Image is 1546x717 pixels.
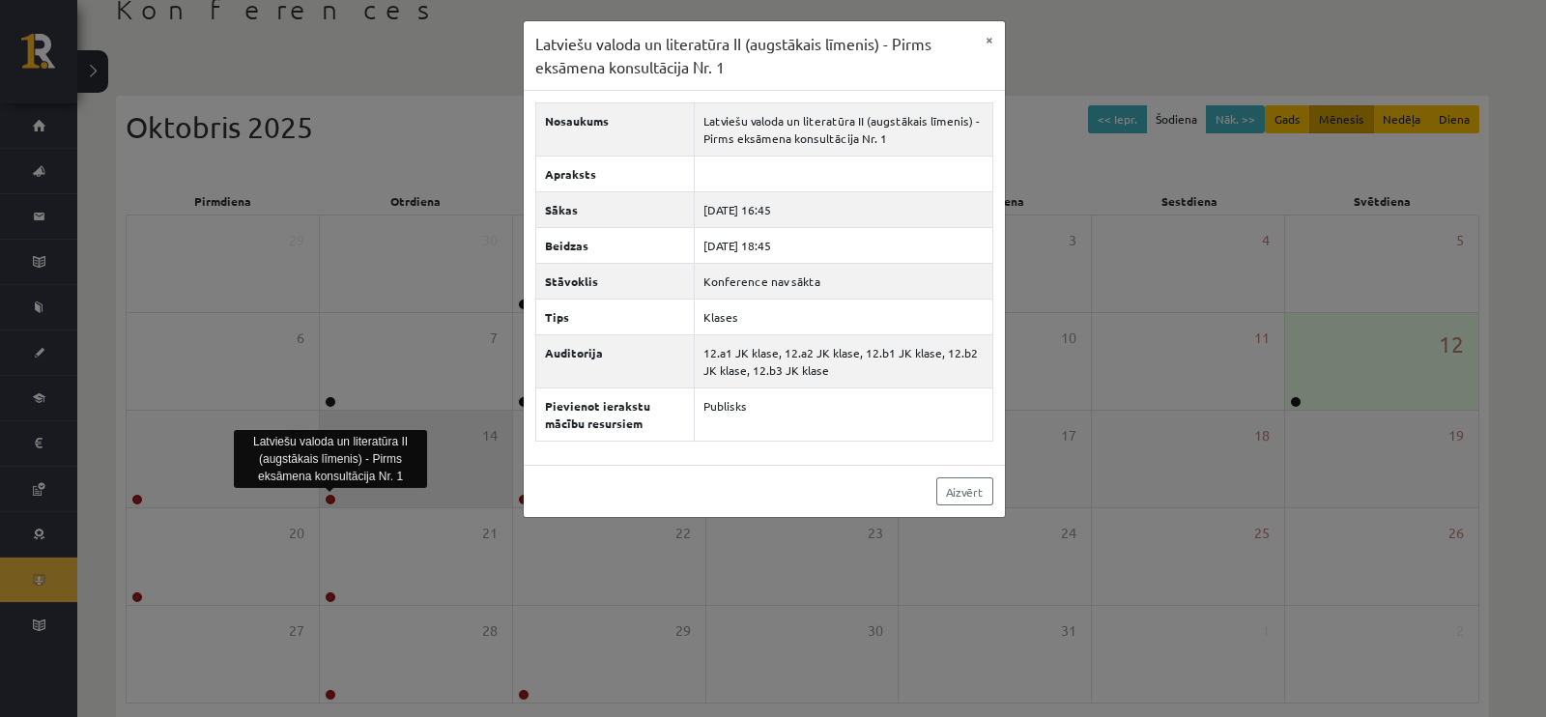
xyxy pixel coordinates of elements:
[535,264,694,300] th: Stāvoklis
[694,300,992,335] td: Klases
[535,103,694,157] th: Nosaukums
[234,430,427,488] div: Latviešu valoda un literatūra II (augstākais līmenis) - Pirms eksāmena konsultācija Nr. 1
[535,228,694,264] th: Beidzas
[535,335,694,388] th: Auditorija
[936,477,993,505] a: Aizvērt
[535,33,974,78] h3: Latviešu valoda un literatūra II (augstākais līmenis) - Pirms eksāmena konsultācija Nr. 1
[694,264,992,300] td: Konference nav sākta
[974,21,1005,58] button: ×
[694,228,992,264] td: [DATE] 18:45
[535,300,694,335] th: Tips
[694,192,992,228] td: [DATE] 16:45
[694,335,992,388] td: 12.a1 JK klase, 12.a2 JK klase, 12.b1 JK klase, 12.b2 JK klase, 12.b3 JK klase
[535,157,694,192] th: Apraksts
[535,388,694,442] th: Pievienot ierakstu mācību resursiem
[694,388,992,442] td: Publisks
[535,192,694,228] th: Sākas
[694,103,992,157] td: Latviešu valoda un literatūra II (augstākais līmenis) - Pirms eksāmena konsultācija Nr. 1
